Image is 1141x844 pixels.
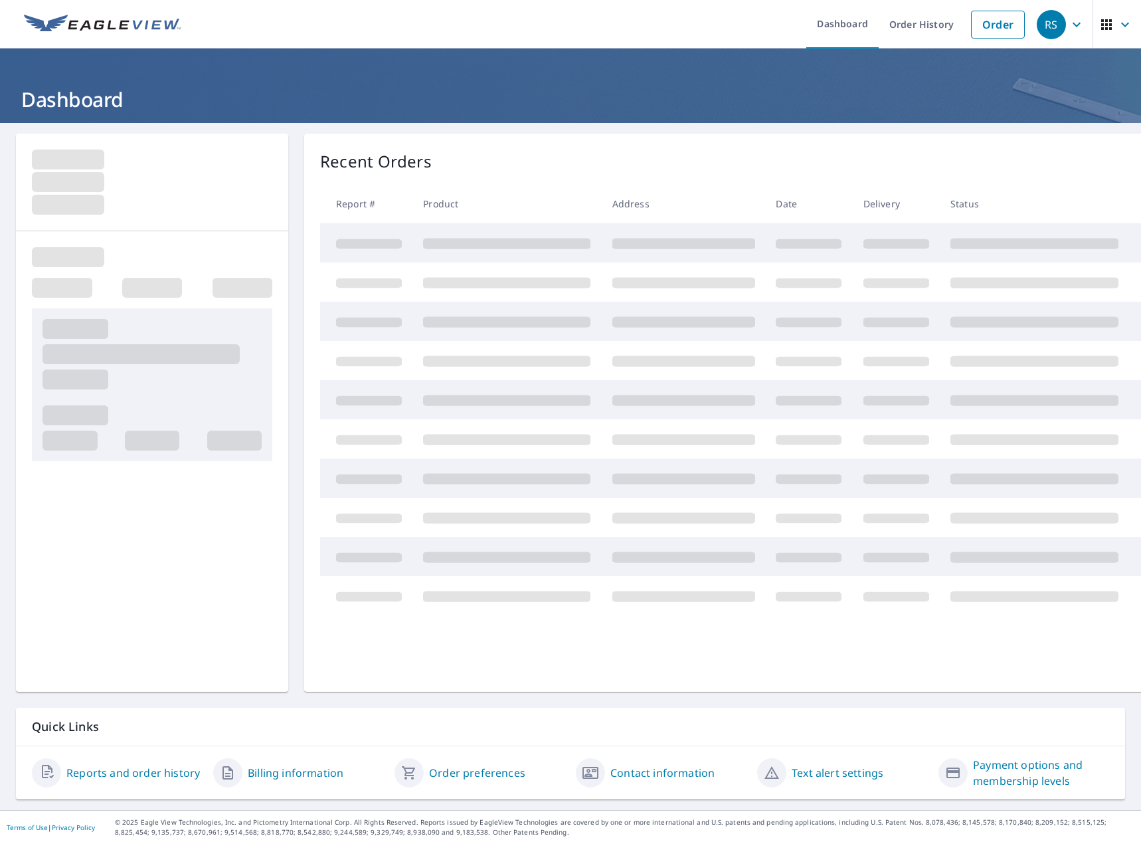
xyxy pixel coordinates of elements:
[248,765,343,781] a: Billing information
[792,765,883,781] a: Text alert settings
[115,817,1134,837] p: © 2025 Eagle View Technologies, Inc. and Pictometry International Corp. All Rights Reserved. Repo...
[412,184,601,223] th: Product
[24,15,181,35] img: EV Logo
[66,765,200,781] a: Reports and order history
[16,86,1125,113] h1: Dashboard
[973,757,1109,789] a: Payment options and membership levels
[971,11,1025,39] a: Order
[602,184,766,223] th: Address
[7,823,48,832] a: Terms of Use
[320,184,412,223] th: Report #
[610,765,715,781] a: Contact information
[52,823,95,832] a: Privacy Policy
[940,184,1129,223] th: Status
[853,184,940,223] th: Delivery
[7,823,95,831] p: |
[429,765,525,781] a: Order preferences
[1037,10,1066,39] div: RS
[765,184,852,223] th: Date
[32,718,1109,735] p: Quick Links
[320,150,432,173] p: Recent Orders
